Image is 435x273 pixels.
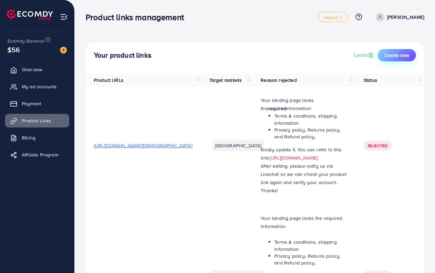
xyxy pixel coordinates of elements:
[5,148,69,162] a: Affiliate Program
[212,140,264,151] li: [GEOGRAPHIC_DATA]
[22,134,35,141] span: Billing
[22,83,57,90] span: My ad accounts
[5,80,69,93] a: My ad accounts
[86,12,189,22] h3: Product links management
[5,131,69,145] a: Billing
[8,37,44,44] span: Ecomdy Balance
[387,13,424,21] p: [PERSON_NAME]
[94,142,192,149] span: [URL][DOMAIN_NAME][DEMOGRAPHIC_DATA]
[209,77,242,84] span: Target markets
[8,45,20,55] span: $56
[261,96,347,112] p: Your landing page lacks the information:
[318,12,348,22] a: regular_1
[364,77,377,84] span: Status
[261,186,347,195] p: Thanks!
[274,253,347,267] li: Privacy policy, Returns policy, and Refund policy.
[5,97,69,110] a: Payment
[378,49,416,61] button: Create new
[7,10,53,20] img: logo
[406,242,430,268] iframe: Chat
[354,51,375,59] a: Learn
[368,143,388,149] span: Rejected
[385,52,409,59] span: Create new
[274,112,347,126] li: Terms & conditions, shipping information
[261,146,347,162] p: Kindly update it. You can refer to this link:
[270,154,318,161] a: [URL][DOMAIN_NAME]
[324,15,342,19] span: regular_1
[60,13,68,21] img: menu
[22,66,42,73] span: Overview
[22,117,51,124] span: Product Links
[22,151,58,158] span: Affiliate Program
[94,77,124,84] span: Product URLs
[268,105,286,112] strong: required
[274,239,347,253] li: Terms & conditions, shipping information
[261,162,347,186] p: After editing, please notify us via Livechat so we can check your product link again and verify y...
[22,100,41,107] span: Payment
[274,126,347,140] li: Privacy policy, Returns policy, and Refund policy.
[5,63,69,76] a: Overview
[5,114,69,127] a: Product Links
[94,51,151,60] h4: Your product links
[373,13,424,21] a: [PERSON_NAME]
[261,214,347,230] p: Your landing page lacks the required information:
[261,77,296,84] span: Reason rejected
[60,47,67,54] img: image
